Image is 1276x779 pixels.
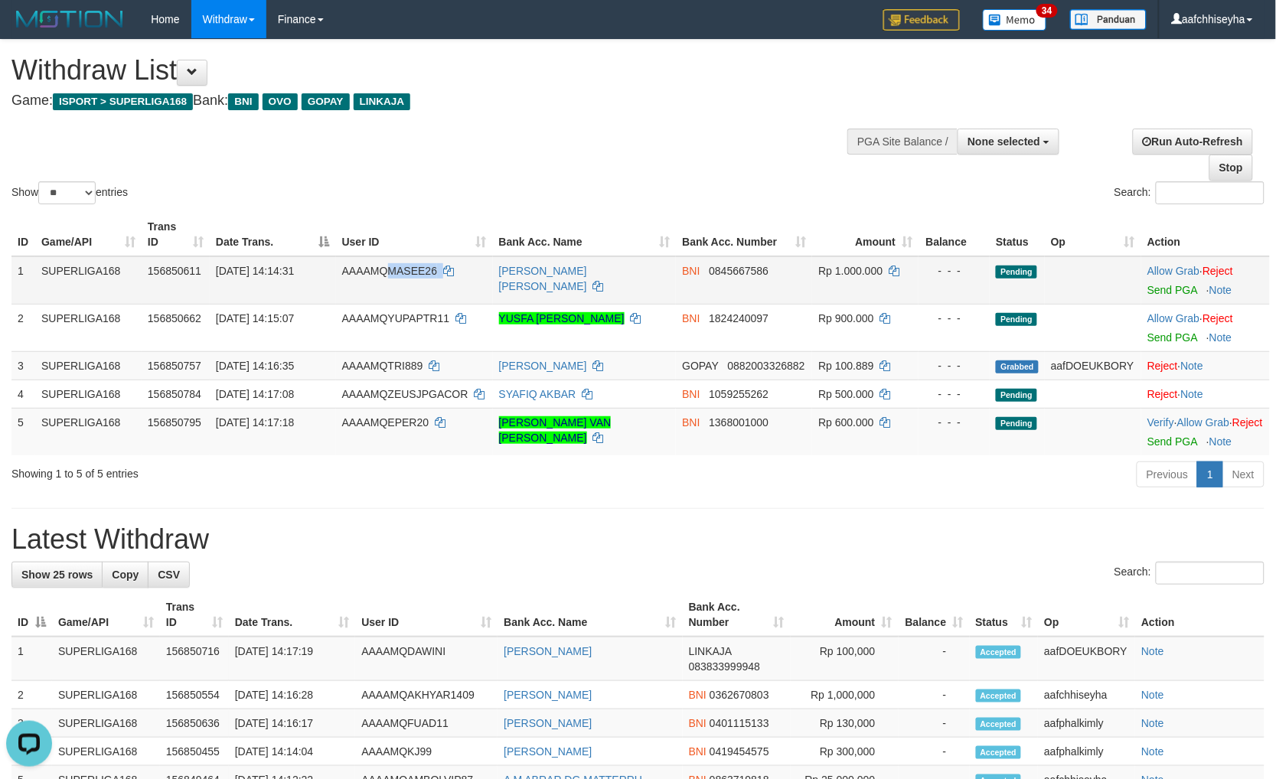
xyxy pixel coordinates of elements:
[970,593,1039,637] th: Status: activate to sort column ascending
[791,738,899,766] td: Rp 300,000
[229,738,356,766] td: [DATE] 14:14:04
[1156,181,1265,204] input: Search:
[1209,435,1232,448] a: Note
[1177,416,1229,429] a: Allow Grab
[11,380,35,408] td: 4
[968,135,1040,148] span: None selected
[355,709,498,738] td: AAAAMQFUAD11
[229,637,356,681] td: [DATE] 14:17:19
[818,312,873,324] span: Rp 900.000
[160,637,229,681] td: 156850716
[996,360,1039,373] span: Grabbed
[1147,435,1197,448] a: Send PGA
[883,9,960,31] img: Feedback.jpg
[354,93,411,110] span: LINKAJA
[216,416,294,429] span: [DATE] 14:17:18
[229,681,356,709] td: [DATE] 14:16:28
[35,408,142,455] td: SUPERLIGA168
[996,266,1037,279] span: Pending
[976,746,1022,759] span: Accepted
[682,265,700,277] span: BNI
[342,312,450,324] span: AAAAMQYUPAPTR11
[1141,304,1270,351] td: ·
[355,593,498,637] th: User ID: activate to sort column ascending
[976,689,1022,702] span: Accepted
[35,380,142,408] td: SUPERLIGA168
[1038,681,1135,709] td: aafchhiseyha
[102,562,148,588] a: Copy
[818,265,883,277] span: Rp 1.000.000
[682,312,700,324] span: BNI
[710,745,769,758] span: Copy 0419454575 to clipboard
[148,416,201,429] span: 156850795
[1137,461,1198,487] a: Previous
[504,645,592,657] a: [PERSON_NAME]
[710,689,769,701] span: Copy 0362670803 to clipboard
[1197,461,1223,487] a: 1
[1147,388,1178,400] a: Reject
[1135,593,1265,637] th: Action
[1114,562,1265,585] label: Search:
[1038,738,1135,766] td: aafphalkimly
[11,524,1265,555] h1: Latest Withdraw
[1038,593,1135,637] th: Op: activate to sort column ascending
[899,637,970,681] td: -
[21,569,93,581] span: Show 25 rows
[229,593,356,637] th: Date Trans.: activate to sort column ascending
[1141,351,1270,380] td: ·
[499,388,576,400] a: SYAFIQ AKBAR
[263,93,298,110] span: OVO
[818,388,873,400] span: Rp 500.000
[142,213,210,256] th: Trans ID: activate to sort column ascending
[336,213,493,256] th: User ID: activate to sort column ascending
[11,256,35,305] td: 1
[229,709,356,738] td: [DATE] 14:16:17
[899,738,970,766] td: -
[355,681,498,709] td: AAAAMQAKHYAR1409
[11,304,35,351] td: 2
[709,388,769,400] span: Copy 1059255262 to clipboard
[1114,181,1265,204] label: Search:
[302,93,350,110] span: GOPAY
[52,637,160,681] td: SUPERLIGA168
[216,360,294,372] span: [DATE] 14:16:35
[11,593,52,637] th: ID: activate to sort column descending
[342,265,438,277] span: AAAAMQMASEE26
[1181,388,1204,400] a: Note
[38,181,96,204] select: Showentries
[1203,265,1233,277] a: Reject
[35,213,142,256] th: Game/API: activate to sort column ascending
[216,312,294,324] span: [DATE] 14:15:07
[148,360,201,372] span: 156850757
[976,718,1022,731] span: Accepted
[11,709,52,738] td: 3
[112,569,139,581] span: Copy
[1181,360,1204,372] a: Note
[11,181,128,204] label: Show entries
[11,637,52,681] td: 1
[160,738,229,766] td: 156850455
[689,645,732,657] span: LINKAJA
[925,358,984,373] div: - - -
[504,689,592,701] a: [PERSON_NAME]
[342,388,468,400] span: AAAAMQZEUSJPGACOR
[1141,689,1164,701] a: Note
[342,416,429,429] span: AAAAMQEPER20
[493,213,677,256] th: Bank Acc. Name: activate to sort column ascending
[682,388,700,400] span: BNI
[53,93,193,110] span: ISPORT > SUPERLIGA168
[899,593,970,637] th: Balance: activate to sort column ascending
[1141,256,1270,305] td: ·
[899,709,970,738] td: -
[504,745,592,758] a: [PERSON_NAME]
[791,593,899,637] th: Amount: activate to sort column ascending
[1036,4,1057,18] span: 34
[925,311,984,326] div: - - -
[812,213,919,256] th: Amount: activate to sort column ascending
[1232,416,1263,429] a: Reject
[1141,717,1164,729] a: Note
[709,265,769,277] span: Copy 0845667586 to clipboard
[683,593,791,637] th: Bank Acc. Number: activate to sort column ascending
[1203,312,1233,324] a: Reject
[689,660,760,673] span: Copy 083833999948 to clipboard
